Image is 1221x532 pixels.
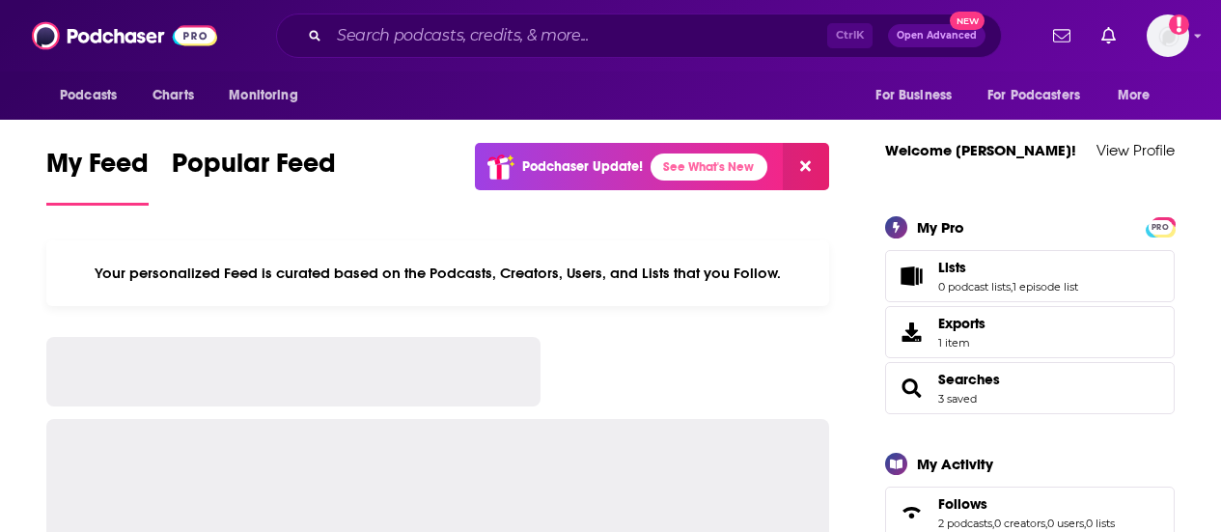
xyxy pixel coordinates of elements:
[1045,517,1047,530] span: ,
[1147,14,1189,57] img: User Profile
[1047,517,1084,530] a: 0 users
[1149,218,1172,233] a: PRO
[938,392,977,406] a: 3 saved
[917,455,993,473] div: My Activity
[522,158,643,175] p: Podchaser Update!
[229,82,297,109] span: Monitoring
[950,12,985,30] span: New
[892,263,930,290] a: Lists
[1147,14,1189,57] span: Logged in as Ashley_Beenen
[885,306,1175,358] a: Exports
[938,517,992,530] a: 2 podcasts
[1013,280,1078,294] a: 1 episode list
[987,82,1080,109] span: For Podcasters
[892,319,930,346] span: Exports
[938,336,985,350] span: 1 item
[60,82,117,109] span: Podcasts
[938,259,966,276] span: Lists
[1045,19,1078,52] a: Show notifications dropdown
[46,147,149,206] a: My Feed
[215,77,322,114] button: open menu
[1169,14,1189,35] svg: Add a profile image
[885,250,1175,302] span: Lists
[1011,280,1013,294] span: ,
[938,315,985,332] span: Exports
[885,362,1175,414] span: Searches
[885,141,1076,159] a: Welcome [PERSON_NAME]!
[140,77,206,114] a: Charts
[975,77,1108,114] button: open menu
[329,20,827,51] input: Search podcasts, credits, & more...
[1118,82,1151,109] span: More
[32,17,217,54] img: Podchaser - Follow, Share and Rate Podcasts
[938,259,1078,276] a: Lists
[994,517,1045,530] a: 0 creators
[46,147,149,191] span: My Feed
[1104,77,1175,114] button: open menu
[1147,14,1189,57] button: Show profile menu
[1084,517,1086,530] span: ,
[888,24,985,47] button: Open AdvancedNew
[1149,220,1172,235] span: PRO
[917,218,964,237] div: My Pro
[46,240,829,306] div: Your personalized Feed is curated based on the Podcasts, Creators, Users, and Lists that you Follow.
[938,495,1115,513] a: Follows
[651,154,767,181] a: See What's New
[938,280,1011,294] a: 0 podcast lists
[862,77,976,114] button: open menu
[827,23,873,48] span: Ctrl K
[897,31,977,41] span: Open Advanced
[172,147,336,206] a: Popular Feed
[1096,141,1175,159] a: View Profile
[892,375,930,402] a: Searches
[46,77,142,114] button: open menu
[172,147,336,191] span: Popular Feed
[892,499,930,526] a: Follows
[153,82,194,109] span: Charts
[1086,517,1115,530] a: 0 lists
[938,371,1000,388] a: Searches
[276,14,1002,58] div: Search podcasts, credits, & more...
[992,517,994,530] span: ,
[875,82,952,109] span: For Business
[938,495,987,513] span: Follows
[1094,19,1124,52] a: Show notifications dropdown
